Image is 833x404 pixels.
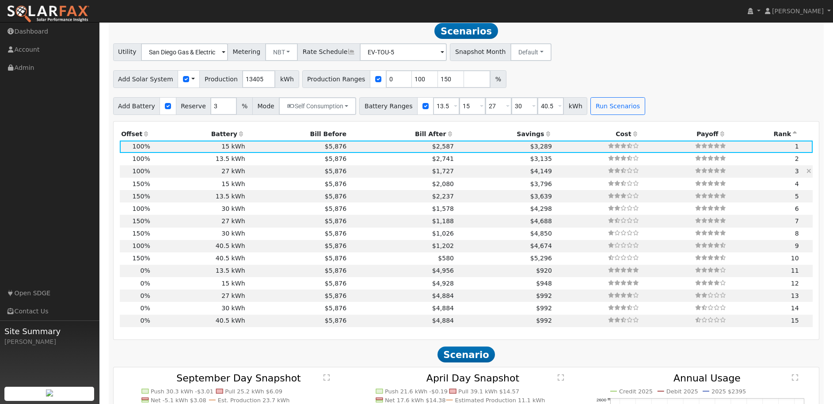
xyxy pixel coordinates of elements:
span: $3,135 [530,155,552,162]
input: Select a Utility [141,43,228,61]
span: Scenarios [434,23,498,39]
span: $5,876 [325,242,346,249]
span: $5,876 [325,180,346,187]
span: 100% [133,143,150,150]
span: $5,876 [325,155,346,162]
text: April Day Snapshot [426,373,520,384]
span: $2,237 [432,193,454,200]
span: $5,876 [325,267,346,274]
text: 2025 $2395 [711,388,746,395]
span: $1,578 [432,205,454,212]
text: September Day Snapshot [176,373,301,384]
text: Net -5.1 kWh $3.08 [151,397,206,404]
span: 9 [795,242,799,249]
span: Rate Schedule [297,43,360,61]
span: $5,876 [325,255,346,262]
span: $4,928 [432,280,454,287]
span: kWh [563,97,587,115]
span: Add Battery [113,97,160,115]
span: Site Summary [4,325,95,337]
span: $5,876 [325,230,346,237]
td: 27 kWh [152,165,247,178]
span: Cost [616,130,631,137]
span: $992 [536,305,552,312]
span: 2 [795,155,799,162]
span: 0% [140,317,150,324]
td: 27 kWh [152,215,247,227]
span: $4,149 [530,168,552,175]
span: $920 [536,267,552,274]
button: Self Consumption [279,97,356,115]
td: 30 kWh [152,228,247,240]
span: $3,289 [530,143,552,150]
text: 2600 [596,397,606,402]
span: 150% [133,255,150,262]
td: 40.5 kWh [152,252,247,265]
span: $5,876 [325,205,346,212]
text:  [323,374,330,381]
span: Mode [252,97,279,115]
text: Pull 39.1 kWh $14.57 [458,388,519,395]
span: $5,876 [325,317,346,324]
span: [PERSON_NAME] [772,8,824,15]
th: Bill Before [247,128,348,140]
span: $2,741 [432,155,454,162]
td: 13.5 kWh [152,153,247,165]
span: $1,026 [432,230,454,237]
span: 150% [133,217,150,225]
th: Bill After [348,128,456,140]
span: 7 [795,217,799,225]
th: Offset [120,128,152,140]
span: $4,674 [530,242,552,249]
span: Utility [113,43,142,61]
input: Select a Rate Schedule [360,43,447,61]
a: Hide scenario [806,168,811,175]
td: 15 kWh [152,141,247,153]
span: Payoff [696,130,718,137]
span: $5,876 [325,217,346,225]
span: $3,796 [530,180,552,187]
span: $992 [536,317,552,324]
span: $5,876 [325,168,346,175]
td: 40.5 kWh [152,240,247,252]
span: kWh [275,70,299,88]
span: Snapshot Month [450,43,511,61]
span: Production Ranges [302,70,370,88]
span: $992 [536,292,552,299]
td: 13.5 kWh [152,190,247,202]
td: 13.5 kWh [152,265,247,277]
td: 27 kWh [152,290,247,302]
span: Production [199,70,243,88]
td: 30 kWh [152,302,247,314]
span: Savings [517,130,544,137]
text: Net 17.6 kWh $14.38 [385,397,446,404]
span: 8 [795,230,799,237]
span: Rank [773,130,791,137]
span: $1,202 [432,242,454,249]
span: 100% [133,155,150,162]
span: 15 [791,317,799,324]
button: Run Scenarios [590,97,645,115]
span: 0% [140,305,150,312]
text:  [558,374,564,381]
button: NBT [265,43,298,61]
span: 10 [791,255,799,262]
span: % [236,97,252,115]
text: Push 30.3 kWh -$3.01 [151,388,213,395]
span: 11 [791,267,799,274]
td: 15 kWh [152,277,247,290]
span: $4,884 [432,317,454,324]
span: $948 [536,280,552,287]
span: 150% [133,193,150,200]
span: $5,876 [325,292,346,299]
text: Annual Usage [673,373,741,384]
text: Credit 2025 [619,388,653,395]
span: $5,876 [325,305,346,312]
span: $4,850 [530,230,552,237]
span: Reserve [176,97,211,115]
img: SolarFax [7,5,90,23]
td: 15 kWh [152,178,247,190]
span: 6 [795,205,799,212]
span: $4,956 [432,267,454,274]
span: Scenario [437,347,495,362]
